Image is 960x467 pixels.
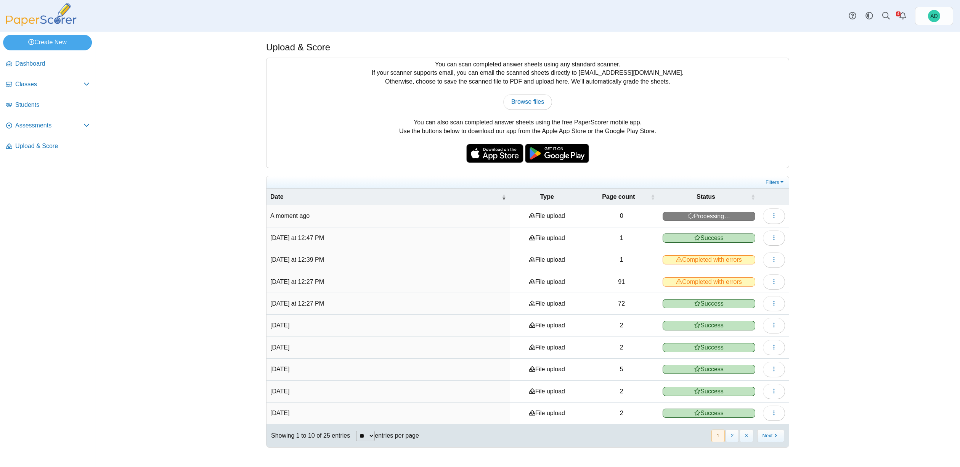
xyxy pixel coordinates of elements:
[757,430,784,442] button: Next
[584,337,659,359] td: 2
[510,227,584,249] td: File upload
[764,179,787,186] a: Filters
[740,430,753,442] button: 3
[466,144,523,163] img: apple-store-badge.svg
[510,381,584,403] td: File upload
[3,96,93,114] a: Students
[15,80,83,89] span: Classes
[3,55,93,73] a: Dashboard
[584,205,659,227] td: 0
[584,271,659,293] td: 91
[270,322,289,329] time: Sep 12, 2025 at 12:59 PM
[930,13,938,19] span: Andrew Doust
[270,235,324,241] time: Oct 9, 2025 at 12:47 PM
[663,321,755,330] span: Success
[510,315,584,337] td: File upload
[584,315,659,337] td: 2
[711,430,725,442] button: 1
[3,76,93,94] a: Classes
[270,344,289,351] time: Sep 12, 2025 at 12:59 PM
[510,205,584,227] td: File upload
[511,98,544,105] span: Browse files
[3,35,92,50] a: Create New
[663,299,755,308] span: Success
[3,137,93,156] a: Upload & Score
[663,212,755,221] span: Processing…
[584,359,659,380] td: 5
[510,293,584,315] td: File upload
[270,366,289,372] time: Sep 12, 2025 at 12:35 PM
[270,300,324,307] time: Oct 9, 2025 at 12:27 PM
[663,193,749,201] span: Status
[514,193,580,201] span: Type
[584,381,659,403] td: 2
[510,249,584,271] td: File upload
[270,388,289,395] time: Sep 11, 2025 at 11:38 PM
[663,277,755,287] span: Completed with errors
[510,359,584,380] td: File upload
[270,410,289,416] time: Sep 11, 2025 at 11:36 PM
[588,193,649,201] span: Page count
[510,271,584,293] td: File upload
[266,58,789,168] div: You can scan completed answer sheets using any standard scanner. If your scanner supports email, ...
[663,233,755,243] span: Success
[15,101,90,109] span: Students
[525,144,589,163] img: google-play-badge.png
[270,256,324,263] time: Oct 9, 2025 at 12:39 PM
[3,3,79,26] img: PaperScorer
[3,21,79,27] a: PaperScorer
[266,41,330,54] h1: Upload & Score
[375,432,419,439] label: entries per page
[15,60,90,68] span: Dashboard
[915,7,953,25] a: Andrew Doust
[503,94,552,110] a: Browse files
[584,227,659,249] td: 1
[15,142,90,150] span: Upload & Score
[510,403,584,424] td: File upload
[663,343,755,352] span: Success
[584,403,659,424] td: 2
[270,279,324,285] time: Oct 9, 2025 at 12:27 PM
[3,117,93,135] a: Assessments
[584,293,659,315] td: 72
[928,10,940,22] span: Andrew Doust
[894,8,911,24] a: Alerts
[751,193,755,201] span: Status : Activate to sort
[726,430,739,442] button: 2
[663,255,755,264] span: Completed with errors
[270,213,310,219] time: Oct 9, 2025 at 2:47 PM
[584,249,659,271] td: 1
[663,409,755,418] span: Success
[501,193,506,201] span: Date : Activate to remove sorting
[270,193,500,201] span: Date
[650,193,655,201] span: Page count : Activate to sort
[266,424,350,447] div: Showing 1 to 10 of 25 entries
[663,387,755,396] span: Success
[711,430,784,442] nav: pagination
[15,121,83,130] span: Assessments
[663,365,755,374] span: Success
[510,337,584,359] td: File upload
